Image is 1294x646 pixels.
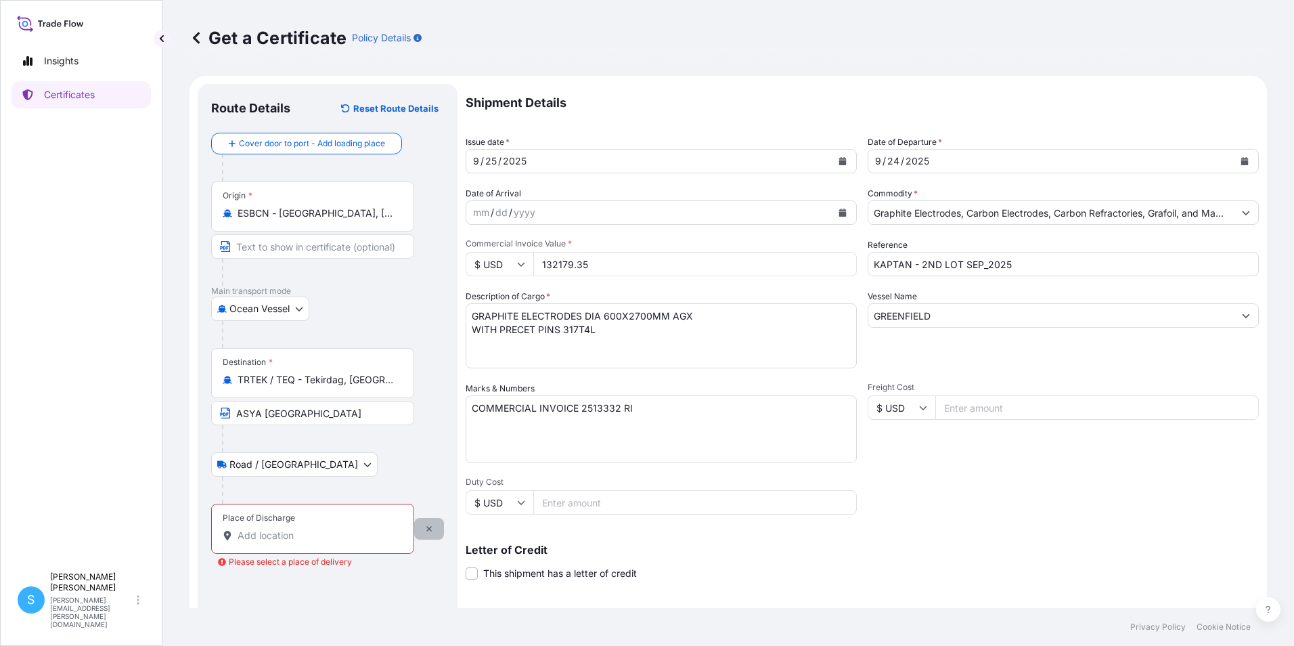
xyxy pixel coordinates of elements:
[211,452,378,477] button: Select transport
[904,153,931,169] div: year,
[832,150,853,172] button: Calendar
[509,204,512,221] div: /
[868,303,1234,328] input: Type to search vessel name or IMO
[352,31,411,45] p: Policy Details
[1234,303,1258,328] button: Show suggestions
[1130,622,1186,632] a: Privacy Policy
[12,47,151,74] a: Insights
[1234,150,1255,172] button: Calendar
[334,98,444,119] button: Reset Route Details
[223,190,252,201] div: Origin
[211,100,290,116] p: Route Details
[466,544,1259,555] p: Letter of Credit
[472,204,491,221] div: month,
[868,290,917,303] label: Vessel Name
[211,234,414,259] input: Text to appear on certificate
[466,382,535,395] label: Marks & Numbers
[481,153,484,169] div: /
[211,297,309,321] button: Select transport
[494,204,509,221] div: day,
[883,153,886,169] div: /
[901,153,904,169] div: /
[353,102,439,115] p: Reset Route Details
[12,81,151,108] a: Certificates
[27,593,35,607] span: S
[211,133,402,154] button: Cover door to port - Add loading place
[466,238,857,249] span: Commercial Invoice Value
[886,153,901,169] div: day,
[501,153,528,169] div: year,
[868,200,1234,225] input: Type to search commodity
[935,395,1259,420] input: Enter amount
[533,490,857,515] input: Enter amount
[868,252,1259,276] input: Enter booking reference
[466,477,857,488] span: Duty Cost
[533,252,857,276] input: Enter amount
[50,596,134,628] p: [PERSON_NAME][EMAIL_ADDRESS][PERSON_NAME][DOMAIN_NAME]
[44,54,79,68] p: Insights
[868,382,1259,393] span: Freight Cost
[466,187,521,200] span: Date of Arrival
[472,153,481,169] div: month,
[484,153,498,169] div: day,
[1197,622,1251,632] a: Cookie Notice
[512,204,537,221] div: year,
[1234,200,1258,225] button: Show suggestions
[189,27,347,49] p: Get a Certificate
[229,302,290,316] span: Ocean Vessel
[223,513,295,523] div: Place of Discharge
[466,290,550,303] label: Description of Cargo
[239,137,385,150] span: Cover door to port - Add loading place
[238,529,397,542] input: Place of Discharge
[874,153,883,169] div: month,
[483,567,637,580] span: This shipment has a letter of credit
[238,207,397,220] input: Origin
[868,135,942,149] span: Date of Departure
[229,458,358,471] span: Road / [GEOGRAPHIC_DATA]
[223,357,273,368] div: Destination
[50,572,134,593] p: [PERSON_NAME] [PERSON_NAME]
[211,286,444,297] p: Main transport mode
[238,373,397,387] input: Destination
[498,153,501,169] div: /
[868,187,918,200] label: Commodity
[466,84,1259,122] p: Shipment Details
[211,401,414,425] input: Text to appear on certificate
[44,88,95,102] p: Certificates
[466,135,510,149] span: Issue date
[868,238,908,252] label: Reference
[832,202,853,223] button: Calendar
[491,204,494,221] div: /
[218,555,352,569] div: Please select a place of delivery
